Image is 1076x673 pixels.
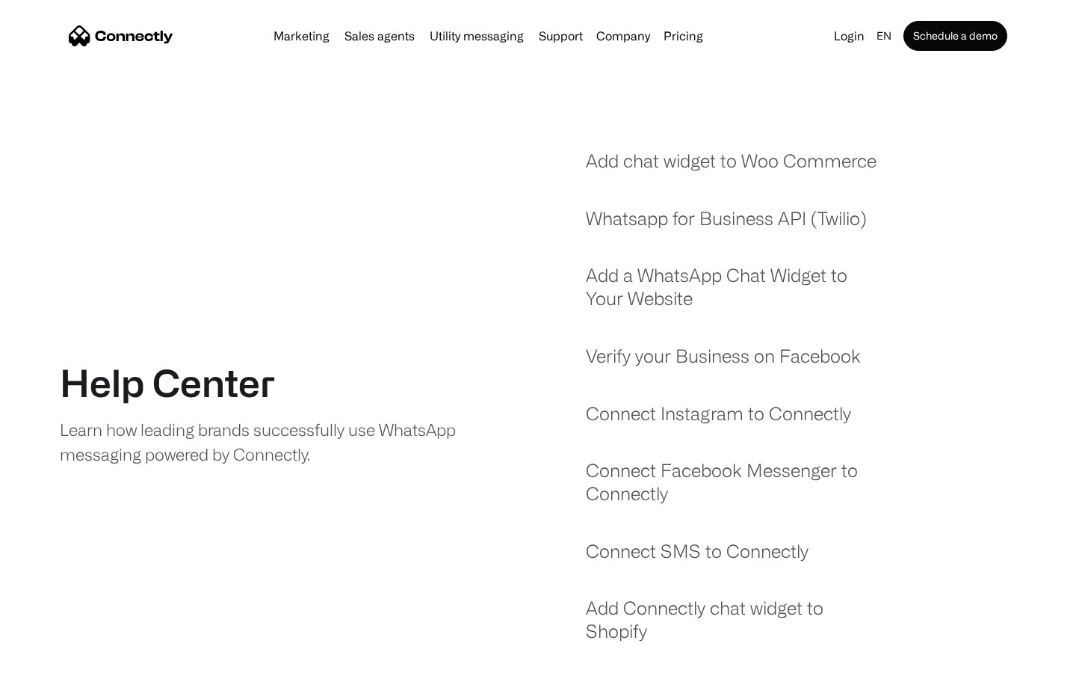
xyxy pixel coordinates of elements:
a: Connect SMS to Connectly [586,540,808,578]
a: Verify your Business on Facebook [586,345,861,383]
ul: Language list [30,647,90,668]
a: Pricing [658,30,709,42]
div: Company [592,25,655,46]
a: Add chat widget to Woo Commerce [586,150,876,188]
a: Add Connectly chat widget to Shopify [586,597,887,657]
a: home [69,25,173,47]
div: en [871,25,900,46]
div: en [876,25,891,46]
a: Connect Instagram to Connectly [586,402,851,440]
aside: Language selected: English [15,645,90,668]
a: Schedule a demo [903,21,1007,51]
a: Utility messaging [424,30,530,42]
div: Learn how leading brands successfully use WhatsApp messaging powered by Connectly. [60,417,469,467]
a: Marketing [268,30,336,42]
a: Connect Facebook Messenger to Connectly [586,459,887,520]
a: Add a WhatsApp Chat Widget to Your Website [586,264,887,325]
a: Login [828,25,871,46]
div: Company [596,25,650,46]
a: Sales agents [338,30,421,42]
h1: Help Center [60,360,275,405]
a: Whatsapp for Business API (Twilio) [586,207,867,245]
a: Support [533,30,589,42]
